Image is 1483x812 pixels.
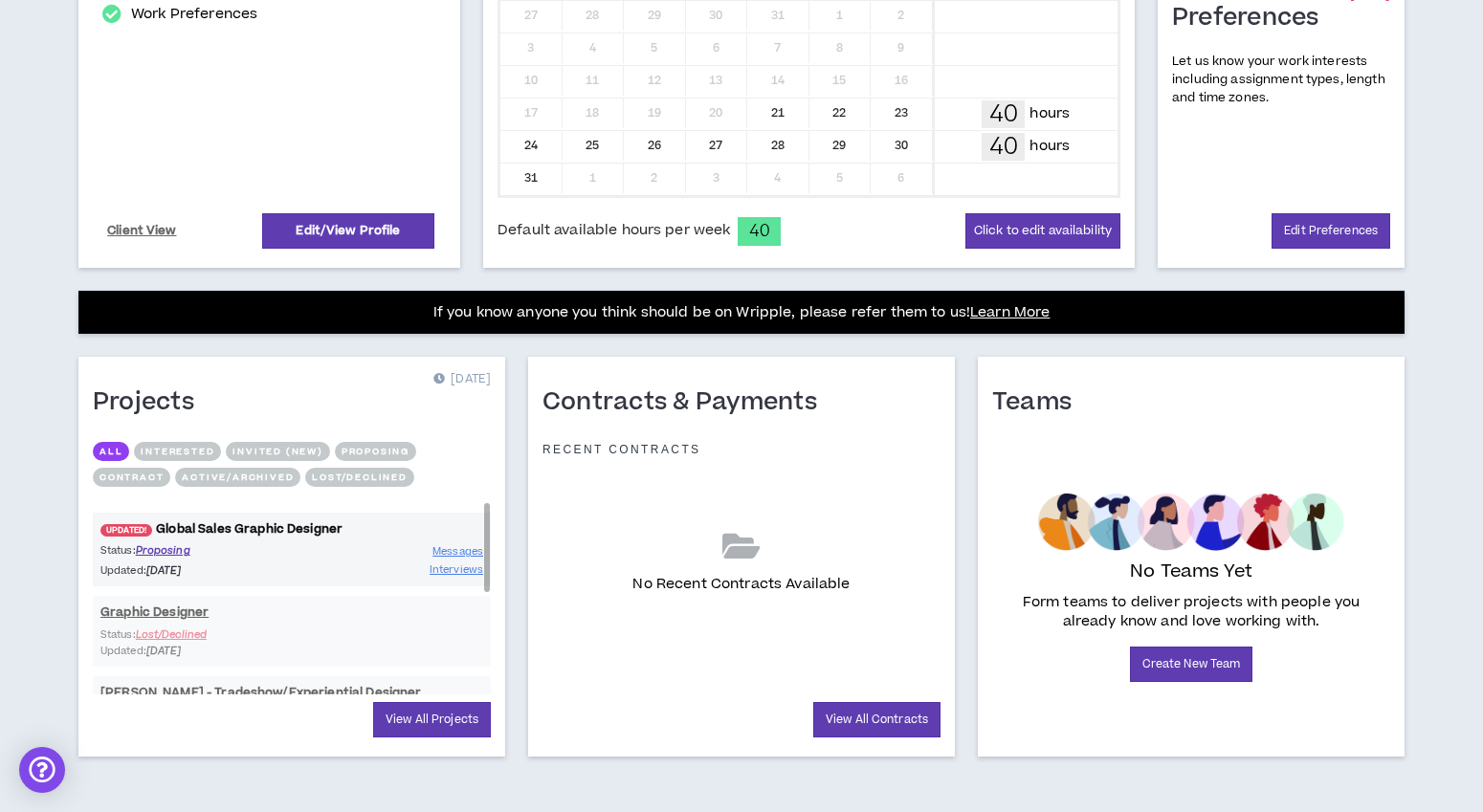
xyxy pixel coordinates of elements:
button: Contract [93,468,170,487]
a: UPDATED!Global Sales Graphic Designer [93,520,491,538]
p: Form teams to deliver projects with people you already know and love working with. [1000,593,1383,631]
a: Work Preferences [131,3,257,26]
p: [DATE] [433,370,491,389]
a: View All Contracts [813,702,941,737]
button: Active/Archived [175,468,300,487]
span: Messages [432,544,483,559]
p: No Recent Contracts Available [632,574,850,595]
a: Interviews [430,560,483,579]
a: Client View [104,214,180,248]
a: Learn More [970,302,1050,322]
a: Messages [432,542,483,560]
a: Create New Team [1130,647,1253,682]
span: Proposing [136,543,190,558]
span: Interviews [430,562,483,577]
h1: Preferences [1172,3,1334,33]
p: No Teams Yet [1130,559,1252,585]
p: Updated: [100,562,292,579]
p: Status: [100,542,292,559]
button: Proposing [335,442,416,461]
button: Click to edit availability [965,213,1120,249]
p: Recent Contracts [542,442,701,457]
p: Let us know your work interests including assignment types, length and time zones. [1172,53,1390,108]
button: Invited (new) [226,442,329,461]
h1: Teams [992,387,1086,418]
a: View All Projects [373,702,491,737]
div: Open Intercom Messenger [19,747,65,793]
a: Edit Preferences [1272,213,1390,249]
h1: Projects [93,387,209,418]
p: If you know anyone you think should be on Wripple, please refer them to us! [433,301,1051,324]
button: Lost/Declined [305,468,413,487]
img: empty [1038,494,1343,551]
button: Interested [134,442,221,461]
h1: Contracts & Payments [542,387,831,418]
span: UPDATED! [100,524,152,537]
a: Edit/View Profile [262,213,434,249]
i: [DATE] [146,563,182,578]
p: hours [1029,136,1070,157]
span: Default available hours per week [498,220,730,241]
button: All [93,442,129,461]
p: hours [1029,103,1070,124]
